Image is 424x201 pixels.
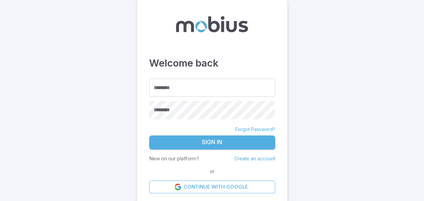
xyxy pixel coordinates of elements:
span: or [208,168,216,175]
a: Forgot Password? [235,126,275,133]
p: New on our platform? [149,155,199,162]
a: Continue with Google [149,180,275,193]
button: Sign In [149,135,275,150]
h3: Welcome back [149,56,275,71]
a: Create an account [234,156,275,161]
